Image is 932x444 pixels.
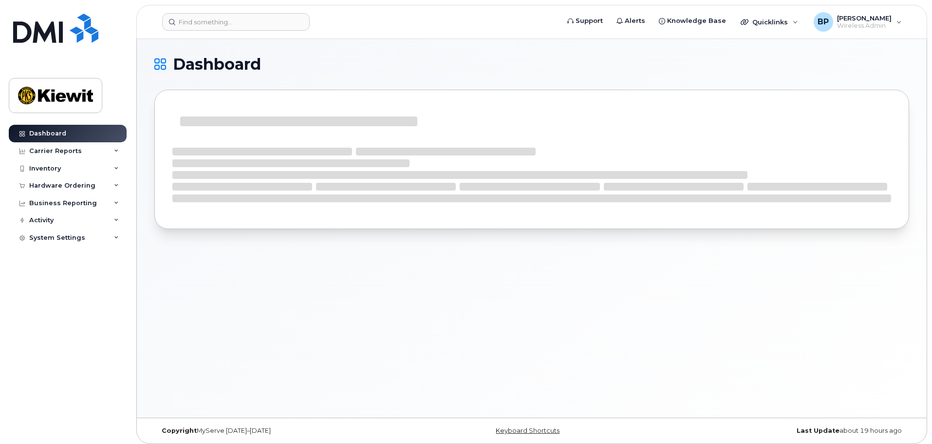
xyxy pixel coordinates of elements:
[657,427,909,435] div: about 19 hours ago
[496,427,559,434] a: Keyboard Shortcuts
[173,57,261,72] span: Dashboard
[154,427,406,435] div: MyServe [DATE]–[DATE]
[162,427,197,434] strong: Copyright
[797,427,839,434] strong: Last Update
